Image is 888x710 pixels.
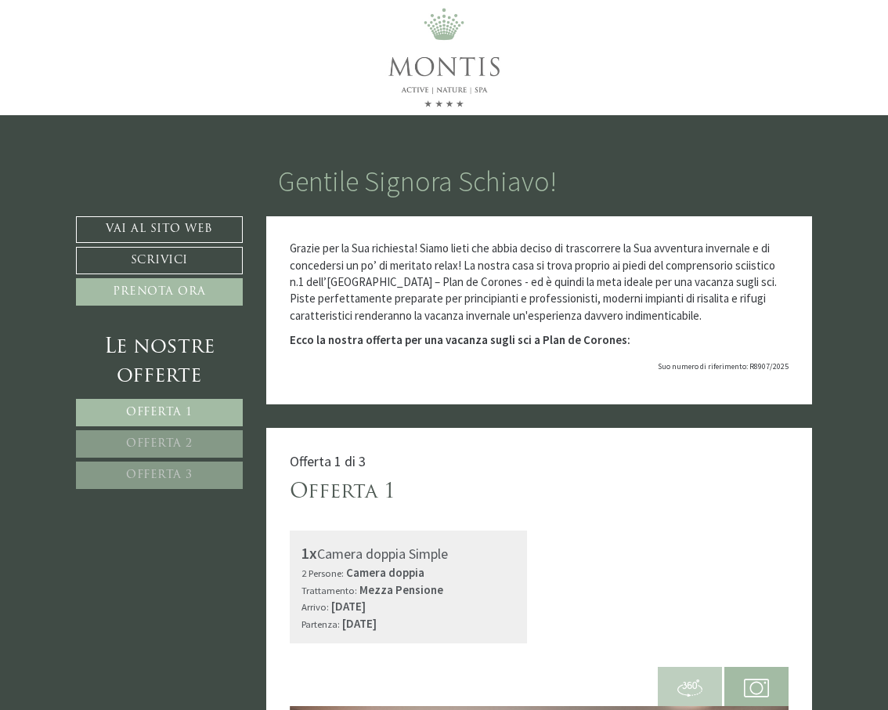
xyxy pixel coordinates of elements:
small: Partenza: [301,618,340,630]
small: Trattamento: [301,584,357,596]
h1: Gentile Signora Schiavo! [278,166,557,197]
strong: Ecco la nostra offerta per una vacanza sugli sci a Plan de Corones: [290,332,630,347]
b: [DATE] [331,599,366,614]
a: Prenota ora [76,278,243,306]
span: Offerta 1 [126,407,193,418]
span: Offerta 3 [126,469,193,481]
img: 360-grad.svg [677,676,702,701]
div: Camera doppia Simple [301,542,516,565]
a: Vai al sito web [76,216,243,243]
p: Grazie per la Sua richiesta! Siamo lieti che abbia deciso di trascorrere la Sua avventura inverna... [290,240,789,324]
div: Offerta 1 [290,478,395,507]
b: [DATE] [342,616,377,631]
span: Offerta 1 di 3 [290,452,366,470]
small: Arrivo: [301,600,329,613]
small: 2 Persone: [301,567,344,579]
span: Suo numero di riferimento: R8907/2025 [658,361,789,371]
b: 1x [301,543,317,563]
b: Camera doppia [346,565,424,580]
div: Le nostre offerte [76,333,243,391]
img: camera.svg [744,676,769,701]
b: Mezza Pensione [359,582,443,597]
span: Offerta 2 [126,438,193,450]
a: Scrivici [76,247,243,274]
